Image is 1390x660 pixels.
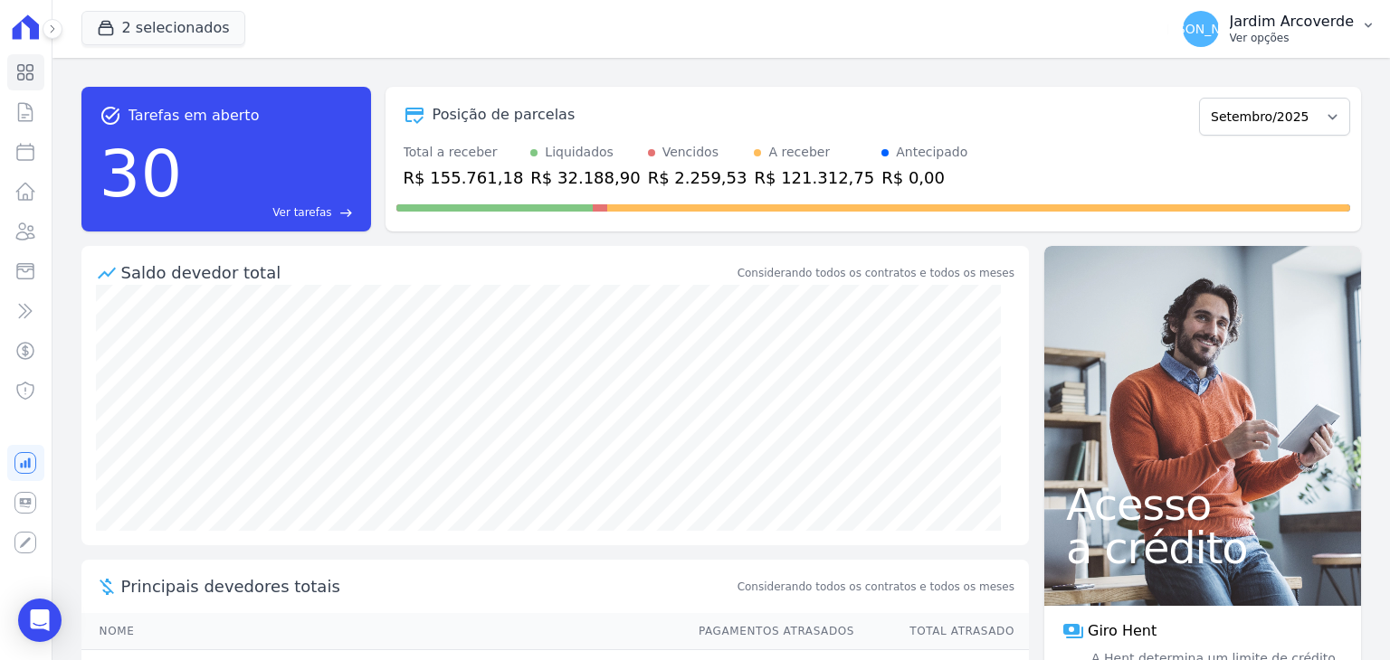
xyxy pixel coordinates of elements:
span: Giro Hent [1088,620,1157,642]
div: Open Intercom Messenger [18,599,62,642]
div: R$ 2.259,53 [648,165,747,190]
th: Total Atrasado [855,613,1029,650]
div: Saldo devedor total [121,260,734,285]
p: Jardim Arcoverde [1230,13,1354,31]
span: Ver tarefas [272,204,331,221]
div: Liquidados [545,143,614,162]
span: [PERSON_NAME] [1147,23,1252,35]
button: 2 selecionados [81,11,245,45]
div: Antecipado [896,143,967,162]
div: A receber [768,143,830,162]
button: [PERSON_NAME] Jardim Arcoverde Ver opções [1168,4,1390,54]
div: Total a receber [404,143,524,162]
div: Considerando todos os contratos e todos os meses [738,265,1014,281]
div: R$ 155.761,18 [404,165,524,190]
span: Tarefas em aberto [129,105,260,127]
div: R$ 0,00 [881,165,967,190]
span: a crédito [1066,526,1339,570]
p: Ver opções [1230,31,1354,45]
span: task_alt [100,105,121,127]
a: Ver tarefas east [189,204,352,221]
div: 30 [100,127,183,221]
div: Vencidos [662,143,719,162]
span: Principais devedores totais [121,574,734,599]
div: R$ 121.312,75 [754,165,874,190]
div: R$ 32.188,90 [530,165,640,190]
span: Considerando todos os contratos e todos os meses [738,579,1014,595]
div: Posição de parcelas [433,104,576,126]
span: Acesso [1066,483,1339,526]
span: east [339,206,353,220]
th: Nome [81,613,681,650]
th: Pagamentos Atrasados [681,613,855,650]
